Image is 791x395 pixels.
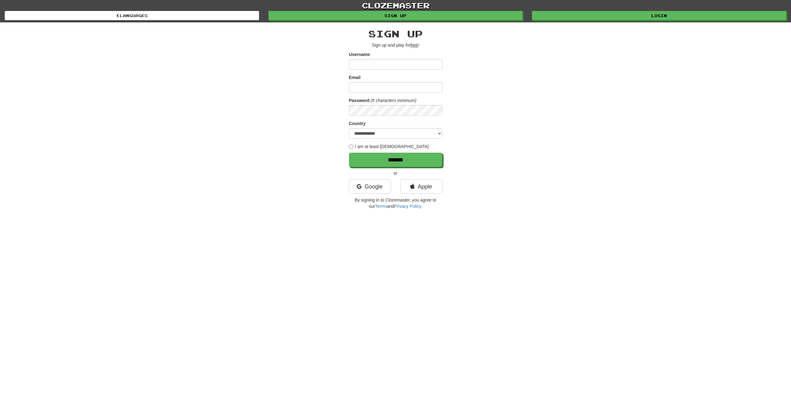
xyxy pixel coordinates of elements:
[349,120,366,127] label: Country
[349,197,442,209] p: By signing in to Clozemaster, you agree to our and .
[349,145,353,149] input: I am at least [DEMOGRAPHIC_DATA]
[349,97,370,104] label: Password
[375,204,387,209] a: Terms
[371,98,416,103] em: (6 characters minimum)
[349,179,391,194] a: Google
[349,29,442,39] h2: Sign up
[268,11,523,20] a: Sign up
[349,143,429,150] label: I am at least [DEMOGRAPHIC_DATA]
[411,43,418,48] u: free
[400,179,442,194] a: Apple
[532,11,786,20] a: Login
[5,11,259,20] a: Languages
[394,204,421,209] a: Privacy Policy
[349,42,442,48] p: Sign up and play for !
[349,51,370,58] label: Username
[349,170,442,176] p: or
[349,74,361,81] label: Email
